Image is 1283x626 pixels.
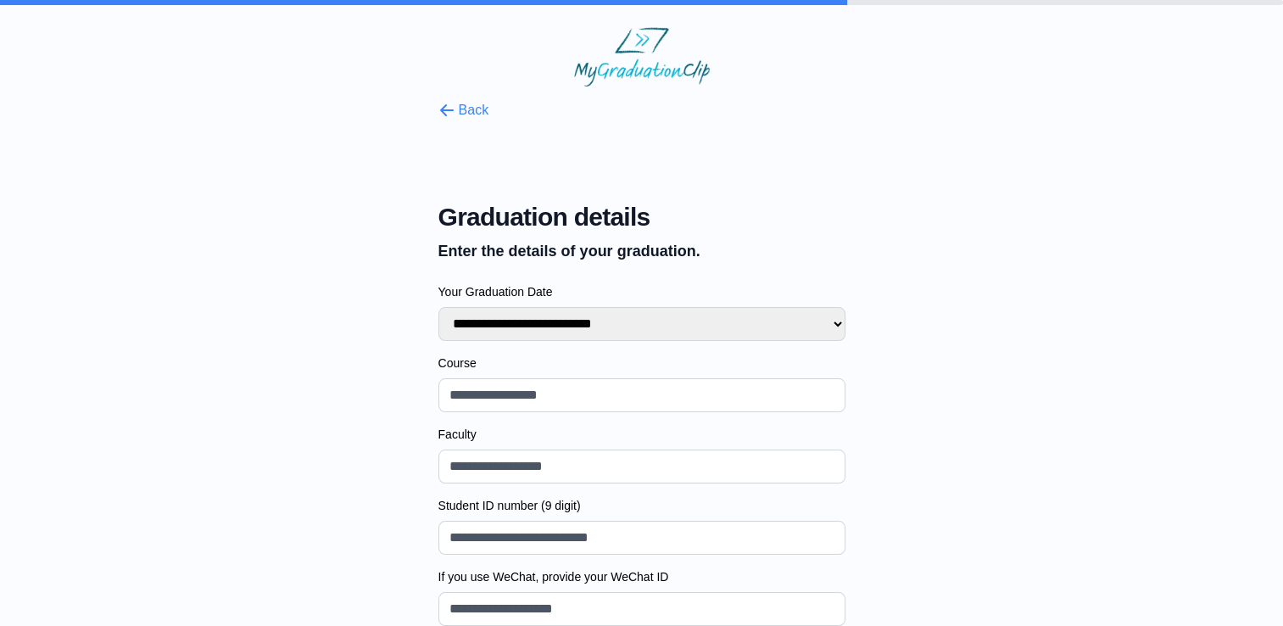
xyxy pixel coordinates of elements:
p: Enter the details of your graduation. [438,239,845,263]
label: If you use WeChat, provide your WeChat ID [438,568,845,585]
label: Course [438,355,845,372]
label: Faculty [438,426,845,443]
img: MyGraduationClip [574,27,710,87]
button: Back [438,100,489,120]
label: Your Graduation Date [438,283,845,300]
label: Student ID number (9 digit) [438,497,845,514]
span: Graduation details [438,202,845,232]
